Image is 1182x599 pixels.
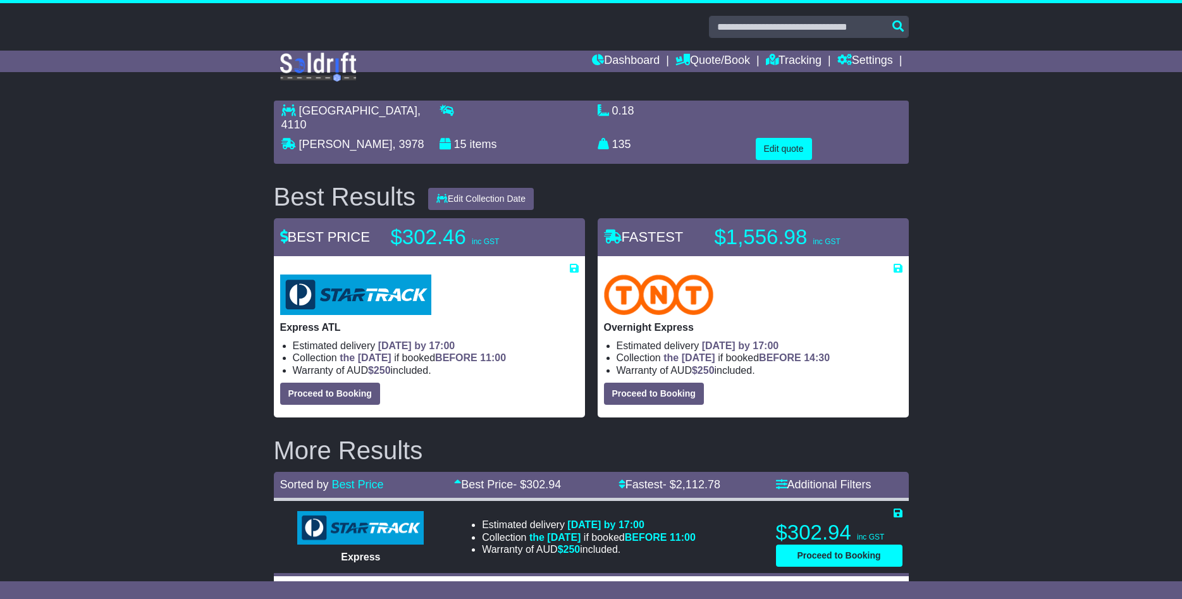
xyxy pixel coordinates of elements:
[274,436,909,464] h2: More Results
[617,340,902,352] li: Estimated delivery
[374,365,391,376] span: 250
[813,237,840,246] span: inc GST
[604,321,902,333] p: Overnight Express
[676,478,720,491] span: 2,112.78
[293,364,579,376] li: Warranty of AUD included.
[454,138,467,151] span: 15
[332,478,384,491] a: Best Price
[766,51,822,72] a: Tracking
[378,340,455,351] span: [DATE] by 17:00
[776,545,902,567] button: Proceed to Booking
[293,352,579,364] li: Collection
[280,275,431,315] img: StarTrack: Express ATL
[482,519,696,531] li: Estimated delivery
[837,51,893,72] a: Settings
[702,340,779,351] span: [DATE] by 17:00
[299,104,417,117] span: [GEOGRAPHIC_DATA]
[857,533,884,541] span: inc GST
[558,544,581,555] span: $
[513,478,561,491] span: - $
[692,365,715,376] span: $
[280,229,370,245] span: BEST PRICE
[567,519,644,530] span: [DATE] by 17:00
[340,352,506,363] span: if booked
[592,51,660,72] a: Dashboard
[776,520,902,545] p: $302.94
[280,321,579,333] p: Express ATL
[612,138,631,151] span: 135
[391,225,549,250] p: $302.46
[299,138,393,151] span: [PERSON_NAME]
[804,352,830,363] span: 14:30
[617,364,902,376] li: Warranty of AUD included.
[280,478,329,491] span: Sorted by
[675,51,750,72] a: Quote/Book
[604,275,714,315] img: TNT Domestic: Overnight Express
[526,478,561,491] span: 302.94
[482,543,696,555] li: Warranty of AUD included.
[281,104,421,131] span: , 4110
[393,138,424,151] span: , 3978
[663,478,720,491] span: - $
[625,532,667,543] span: BEFORE
[715,225,873,250] p: $1,556.98
[563,544,581,555] span: 250
[480,352,506,363] span: 11:00
[280,383,380,405] button: Proceed to Booking
[482,531,696,543] li: Collection
[663,352,830,363] span: if booked
[529,532,581,543] span: the [DATE]
[454,478,561,491] a: Best Price- $302.94
[368,365,391,376] span: $
[619,478,720,491] a: Fastest- $2,112.78
[435,352,477,363] span: BEFORE
[759,352,801,363] span: BEFORE
[297,511,424,545] img: StarTrack: Express
[776,478,871,491] a: Additional Filters
[604,383,704,405] button: Proceed to Booking
[529,532,696,543] span: if booked
[428,188,534,210] button: Edit Collection Date
[472,237,499,246] span: inc GST
[470,138,497,151] span: items
[617,352,902,364] li: Collection
[293,340,579,352] li: Estimated delivery
[612,104,634,117] span: 0.18
[698,365,715,376] span: 250
[341,552,380,562] span: Express
[756,138,812,160] button: Edit quote
[268,183,422,211] div: Best Results
[663,352,715,363] span: the [DATE]
[340,352,391,363] span: the [DATE]
[670,532,696,543] span: 11:00
[604,229,684,245] span: FASTEST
